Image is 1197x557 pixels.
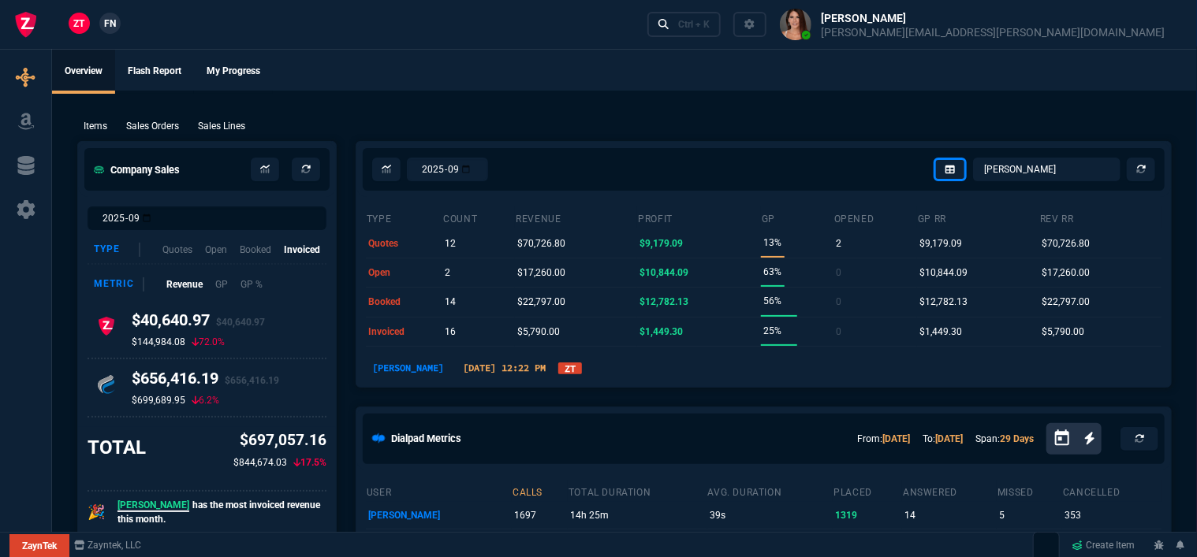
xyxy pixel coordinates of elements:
p: $1,449.30 [640,321,684,343]
th: user [366,480,512,502]
th: GP RR [917,206,1039,228]
span: [PERSON_NAME] [117,499,189,512]
p: $12,782.13 [919,291,968,313]
td: booked [366,288,442,317]
h5: Dialpad Metrics [391,431,461,446]
span: ZT [74,17,85,31]
p: $1,449.30 [919,321,962,343]
p: 5 [999,504,1060,526]
p: $10,844.09 [919,262,968,284]
div: Metric [94,277,144,291]
th: missed [997,480,1062,502]
th: opened [833,206,917,228]
p: Revenue [166,277,203,291]
th: total duration [568,480,707,502]
p: $22,797.00 [1042,291,1090,313]
span: FN [104,17,116,31]
p: $5,790.00 [1042,321,1084,343]
p: $22,797.00 [518,291,566,313]
p: 1319 [836,504,900,526]
p: 39s [710,504,830,526]
td: invoiced [366,317,442,346]
h4: $40,640.97 [132,310,265,336]
h3: TOTAL [88,436,146,459]
p: 1697 [514,504,565,526]
p: $5,790.00 [518,321,561,343]
th: GP [761,206,833,228]
a: 29 Days [1000,433,1034,444]
th: cancelled [1062,480,1162,502]
h5: Company Sales [94,162,180,177]
p: 17.5% [293,455,326,470]
p: 0 [836,321,841,343]
p: has the most invoiced revenue this month. [117,498,326,526]
p: 63% [763,261,781,283]
p: $17,260.00 [1042,262,1090,284]
p: 16 [446,321,457,343]
p: 2 [836,232,841,254]
td: quotes [366,228,442,258]
th: calls [512,480,568,502]
p: [PERSON_NAME] [368,504,509,526]
p: To: [923,432,963,446]
a: [DATE] [882,433,910,444]
p: GP % [241,277,263,291]
p: Open [205,243,227,257]
p: GP [215,277,228,291]
p: 0 [836,291,841,313]
p: 14 [904,504,994,526]
p: $10,844.09 [640,262,689,284]
a: ZT [558,362,582,374]
p: 72.0% [192,336,225,348]
p: $17,260.00 [518,262,566,284]
a: msbcCompanyName [69,538,147,552]
p: 2 [446,262,451,284]
a: My Progress [194,50,273,94]
th: revenue [515,206,637,228]
th: Rev RR [1039,206,1162,228]
p: Sales Lines [198,119,245,133]
p: $699,689.95 [132,394,185,407]
p: $9,179.09 [919,232,962,254]
p: $9,179.09 [640,232,684,254]
p: Items [84,119,107,133]
p: $70,726.80 [1042,232,1090,254]
p: Span: [975,432,1034,446]
div: Type [94,243,140,257]
th: count [442,206,515,228]
p: Booked [240,243,271,257]
h4: $656,416.19 [132,369,279,394]
p: 12 [446,232,457,254]
p: 🎉 [88,501,105,523]
p: $12,782.13 [640,291,689,313]
span: $40,640.97 [216,317,265,328]
a: Flash Report [115,50,194,94]
td: open [366,258,442,287]
th: Profit [637,206,761,228]
span: $656,416.19 [225,375,279,386]
p: 353 [1065,504,1158,526]
p: $70,726.80 [518,232,566,254]
p: 14 [446,291,457,313]
button: Open calendar [1053,427,1084,450]
p: [DATE] 12:22 PM [457,361,552,375]
p: 0 [836,262,841,284]
a: Create Item [1066,533,1142,557]
a: Overview [52,50,115,94]
p: 25% [763,320,781,342]
p: $844,674.03 [233,455,287,470]
th: answered [902,480,997,502]
p: $697,057.16 [233,429,326,452]
p: $144,984.08 [132,336,185,348]
th: placed [833,480,902,502]
p: Sales Orders [126,119,179,133]
p: Quotes [162,243,192,257]
p: [PERSON_NAME] [366,361,450,375]
p: 6.2% [192,394,219,407]
div: Ctrl + K [678,18,710,31]
p: From: [857,432,910,446]
p: 14h 25m [570,504,704,526]
th: type [366,206,442,228]
p: Invoiced [284,243,320,257]
th: avg. duration [707,480,833,502]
